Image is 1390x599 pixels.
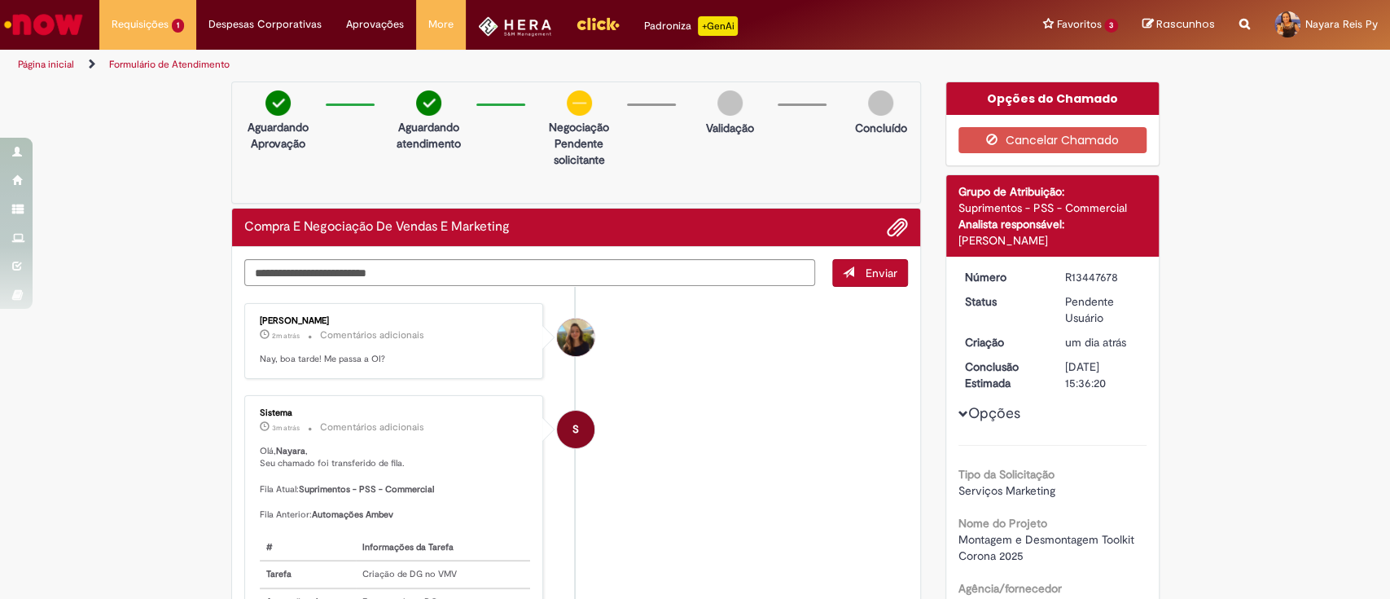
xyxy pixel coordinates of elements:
ul: Trilhas de página [12,50,914,80]
span: Nayara Reis Py [1305,17,1378,31]
p: Validação [706,120,754,136]
small: Comentários adicionais [320,421,424,434]
div: Pendente Usuário [1065,293,1141,326]
dt: Criação [953,334,1053,350]
span: Serviços Marketing [958,483,1055,498]
time: 26/08/2025 11:07:56 [1065,335,1126,350]
img: img-circle-grey.png [868,90,893,116]
div: [DATE] 15:36:20 [1065,359,1141,391]
b: Automações Ambev [312,509,393,521]
span: Rascunhos [1156,16,1215,32]
span: Enviar [866,266,897,280]
button: Adicionar anexos [887,217,908,238]
th: # [260,535,356,562]
dt: Status [953,293,1053,310]
th: Informações da Tarefa [356,535,531,562]
div: System [557,411,594,448]
a: Rascunhos [1142,17,1215,33]
img: ServiceNow [2,8,86,41]
p: Aguardando atendimento [389,119,468,152]
p: Nay, boa tarde! Me passa a OI? [260,353,531,366]
th: Tarefa [260,561,356,588]
p: Negociação [540,119,619,135]
span: Montagem e Desmontagem Toolkit Corona 2025 [958,532,1138,563]
img: img-circle-grey.png [717,90,743,116]
img: circle-minus.png [567,90,592,116]
b: Suprimentos - PSS - Commercial [299,483,434,495]
img: click_logo_yellow_360x200.png [576,11,620,36]
time: 27/08/2025 17:51:03 [272,331,300,341]
div: Padroniza [644,16,738,36]
span: Aprovações [346,16,404,33]
span: More [428,16,454,33]
span: 3 [1104,19,1118,33]
p: Aguardando Aprovação [239,119,318,152]
div: Opções do Chamado [946,82,1159,115]
div: 26/08/2025 11:07:56 [1065,334,1141,350]
span: Favoritos [1056,16,1101,33]
div: R13447678 [1065,269,1141,285]
button: Cancelar Chamado [958,127,1147,153]
b: Agência/fornecedor [958,581,1062,596]
div: Analista responsável: [958,216,1147,232]
div: Grupo de Atribuição: [958,183,1147,200]
button: Enviar [832,259,908,287]
span: S [572,410,579,449]
span: Despesas Corporativas [208,16,322,33]
div: Sistema [260,408,531,418]
p: +GenAi [698,16,738,36]
span: 2m atrás [272,331,300,341]
span: Requisições [112,16,169,33]
b: Tipo da Solicitação [958,467,1055,482]
p: Concluído [854,120,906,136]
img: HeraLogo.png [478,16,552,37]
span: um dia atrás [1065,335,1126,350]
small: Comentários adicionais [320,328,424,342]
td: Criação de DG no VMV [356,561,531,588]
a: Formulário de Atendimento [109,58,230,71]
dt: Conclusão Estimada [953,359,1053,391]
time: 27/08/2025 17:50:38 [272,423,300,433]
h2: Compra E Negociação De Vendas E Marketing Histórico de tíquete [244,220,510,235]
b: Nayara [276,445,305,457]
img: check-circle-green.png [265,90,291,116]
div: [PERSON_NAME] [958,232,1147,249]
span: 1 [172,19,184,33]
p: Pendente solicitante [540,135,619,168]
div: [PERSON_NAME] [260,316,531,326]
dt: Número [953,269,1053,285]
img: check-circle-green.png [416,90,441,116]
span: 3m atrás [272,423,300,433]
b: Nome do Projeto [958,516,1047,531]
div: undefined Online [557,319,594,356]
div: Suprimentos - PSS - Commercial [958,200,1147,216]
a: Página inicial [18,58,74,71]
textarea: Digite sua mensagem aqui... [244,259,816,286]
